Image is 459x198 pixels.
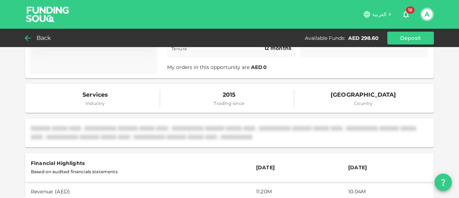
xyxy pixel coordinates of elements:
[250,153,342,182] th: [DATE]
[214,90,244,100] span: 2015
[31,188,53,195] span: Revenue
[399,7,413,22] button: 18
[435,174,452,191] button: question
[82,100,108,107] span: Industry
[167,64,268,70] span: My orders in this opportunity are
[331,90,396,100] span: [GEOGRAPHIC_DATA]
[372,11,387,18] span: العربية
[387,32,434,45] button: Deposit
[31,124,428,142] div: XXXXX XXXX XXX : XXXXXXXX XXXXX XXXX XXX : XXXXXXXX XXXXX XXXX XXX : XXXXXXXX XXXXX XXXX XXX : XX...
[422,9,432,20] button: A
[264,45,291,51] span: 12 months
[406,6,415,14] span: 18
[171,46,187,51] span: Tenure
[31,167,245,176] div: Based on audited financials statements
[305,34,345,42] div: Available Funds :
[348,34,379,42] div: AED 298.60
[331,100,396,107] span: Country
[263,64,267,70] span: 0
[82,90,108,100] span: Services
[55,188,70,195] span: ( AED )
[37,33,51,43] span: Back
[251,64,262,70] span: AED
[31,159,245,167] div: Financial Highlights
[214,100,244,107] span: Trading since
[342,153,434,182] th: [DATE]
